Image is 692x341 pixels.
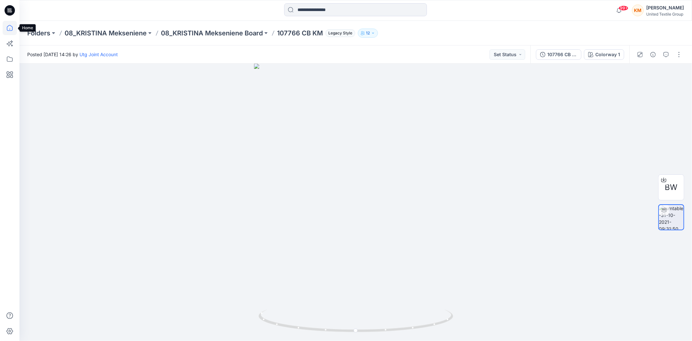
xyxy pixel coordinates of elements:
[277,29,323,38] p: 107766 CB KM
[323,29,355,38] button: Legacy Style
[27,29,50,38] a: Folders
[536,49,581,60] button: 107766 CB KM
[595,51,620,58] div: Colorway 1
[619,6,628,11] span: 99+
[358,29,378,38] button: 12
[665,182,678,193] span: BW
[65,29,147,38] a: 08_KRISTINA Mekseniene
[646,4,684,12] div: [PERSON_NAME]
[27,51,118,58] span: Posted [DATE] 14:26 by
[632,5,644,16] div: KM
[325,29,355,37] span: Legacy Style
[161,29,263,38] a: 08_KRISTINA Mekseniene Board
[79,52,118,57] a: Utg Joint Account
[659,205,684,230] img: turntable-31-10-2021-09:31:50
[584,49,624,60] button: Colorway 1
[366,30,370,37] p: 12
[648,49,658,60] button: Details
[547,51,577,58] div: 107766 CB KM
[646,12,684,17] div: United Textile Group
